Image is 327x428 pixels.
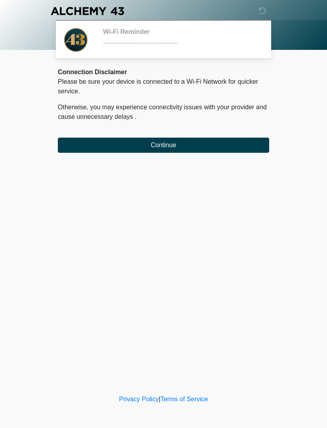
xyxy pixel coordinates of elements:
a: Terms of Service [160,396,208,402]
img: Agent Avatar [64,28,88,52]
img: Alchemy 43 Logo [50,6,125,16]
h2: Wi-Fi Reminder [103,28,257,36]
div: ~~~~~~~~~~~~~~~~~~~~ [103,39,257,48]
p: Please be sure your device is connected to a Wi-Fi Network for quicker service. [58,77,269,96]
a: Privacy Policy [119,396,159,402]
button: Continue [58,138,269,153]
a: | [159,396,160,402]
div: Connection Disclaimer [58,67,269,77]
p: Otherwise, you may experience connectivity issues with your provider and cause unnecessary delays . [58,103,269,122]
